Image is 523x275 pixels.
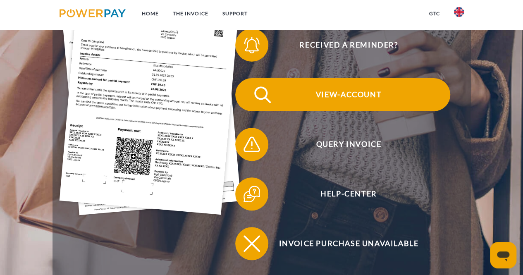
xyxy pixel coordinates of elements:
img: logo-powerpay.svg [60,9,126,17]
button: View-Account [235,78,450,111]
a: Home [134,6,165,21]
img: qb_close.svg [241,233,262,254]
img: en [454,7,464,17]
span: Query Invoice [247,128,450,161]
a: Support [215,6,254,21]
button: Invoice purchase unavailable [235,227,450,260]
a: GTC [422,6,447,21]
a: THE INVOICE [165,6,215,21]
span: View-Account [247,78,450,111]
img: qb_search.svg [252,84,273,105]
img: qb_bell.svg [241,35,262,55]
button: Query Invoice [235,128,450,161]
button: Help-Center [235,177,450,210]
button: Received a reminder? [235,29,450,62]
span: Help-Center [247,177,450,210]
img: qb_warning.svg [241,134,262,155]
img: qb_help.svg [241,184,262,204]
span: Invoice purchase unavailable [247,227,450,260]
span: Received a reminder? [247,29,450,62]
iframe: Button to launch messaging window [490,242,516,268]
